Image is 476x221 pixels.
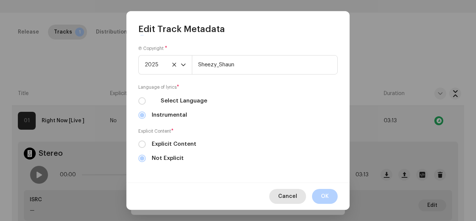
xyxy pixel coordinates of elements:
label: Explicit Content [152,140,196,148]
small: Ⓟ Copyright [138,45,164,52]
span: OK [321,189,329,204]
label: Instrumental [152,111,187,119]
span: Cancel [278,189,297,204]
span: Edit Track Metadata [138,23,225,35]
label: Explicit Content [138,128,338,134]
button: Cancel [269,189,306,204]
small: Language of lyrics [138,83,177,91]
div: dropdown trigger [181,56,186,74]
button: OK [312,189,338,204]
label: Select Language [161,97,207,105]
span: 2025 [145,56,181,74]
input: e.g. Label LLC [192,55,338,75]
label: Not Explicit [152,154,184,162]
